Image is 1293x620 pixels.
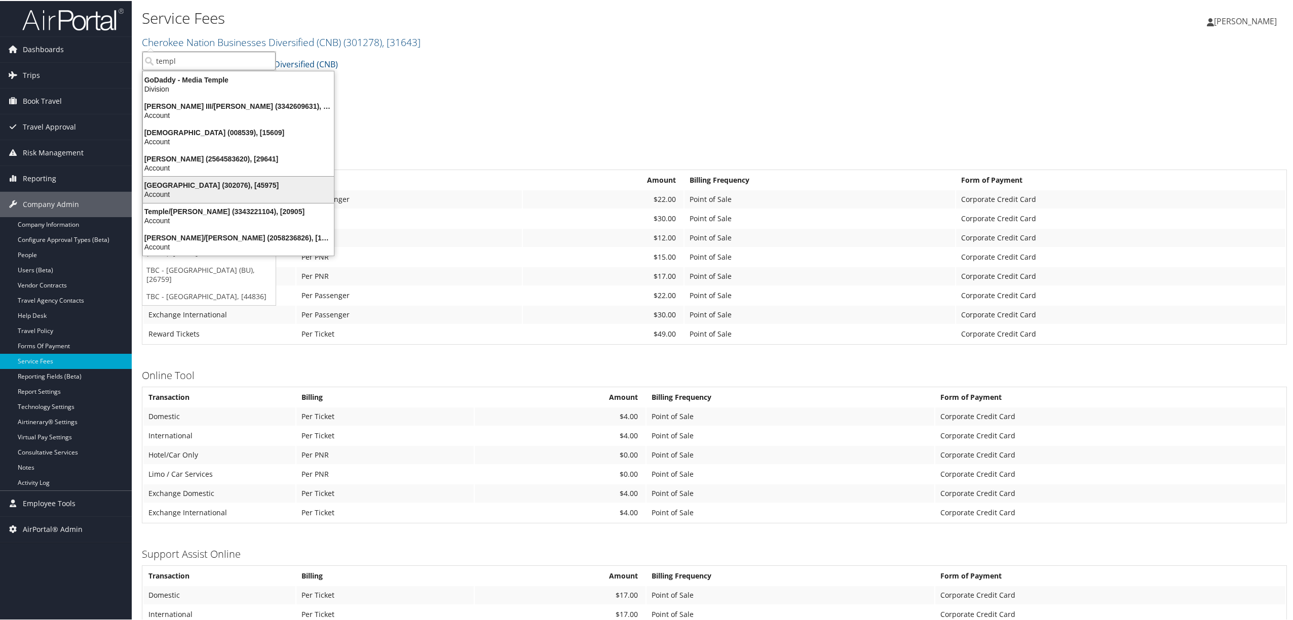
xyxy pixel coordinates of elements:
td: Point of Sale [646,503,934,521]
span: Employee Tools [23,490,75,515]
td: Per Passenger [296,305,522,323]
th: Amount [523,170,683,188]
span: ( 301278 ) [344,34,382,48]
td: Corporate Credit Card [935,464,1285,482]
td: Point of Sale [646,464,934,482]
h3: Online Tool [142,367,1287,382]
td: Domestic [143,585,295,603]
span: Company Admin [23,191,79,216]
div: Division [137,84,340,93]
div: Temple/[PERSON_NAME] (3343221104), [20905] [137,206,340,215]
td: Limo / Car Services [143,464,295,482]
td: Per Ticket [296,209,522,227]
a: TBC - [GEOGRAPHIC_DATA] (BU), [26759] [142,261,276,287]
td: Per PNR [296,266,522,284]
div: [DEMOGRAPHIC_DATA] (008539), [15609] [137,127,340,136]
th: Amount [475,387,645,405]
td: Per Passenger [296,285,522,304]
span: AirPortal® Admin [23,516,83,541]
td: Corporate Credit Card [956,247,1285,265]
td: Corporate Credit Card [935,483,1285,502]
td: Point of Sale [684,209,955,227]
td: Exchange Domestic [143,483,295,502]
td: Corporate Credit Card [935,426,1285,444]
th: Form of Payment [935,566,1285,584]
span: Dashboards [23,36,64,61]
td: $15.00 [523,247,683,265]
div: Account [137,136,340,145]
th: Billing Frequency [684,170,955,188]
td: Corporate Credit Card [956,189,1285,208]
td: Per Ticket [296,503,474,521]
td: Point of Sale [684,285,955,304]
span: , [ 31643 ] [382,34,421,48]
td: $22.00 [523,189,683,208]
td: $4.00 [475,483,645,502]
td: Exchange International [143,305,295,323]
td: Corporate Credit Card [956,266,1285,284]
td: Per PNR [296,247,522,265]
div: Account [137,189,340,198]
td: Corporate Credit Card [935,585,1285,603]
h1: Service Fees [142,7,905,28]
td: $30.00 [523,305,683,323]
th: Form of Payment [956,170,1285,188]
td: $0.00 [475,464,645,482]
th: Billing [296,170,522,188]
td: Corporate Credit Card [956,209,1285,227]
td: $30.00 [523,209,683,227]
th: Transaction [143,566,295,584]
span: Book Travel [23,88,62,113]
td: Per PNR [296,228,522,246]
td: Point of Sale [684,247,955,265]
td: Per Ticket [296,426,474,444]
th: Amount [475,566,645,584]
div: Account [137,110,340,119]
td: Reward Tickets [143,324,295,342]
div: [PERSON_NAME] (2564583620), [29641] [137,153,340,162]
td: $4.00 [475,426,645,444]
th: Billing [296,387,474,405]
span: Risk Management [23,139,84,164]
div: [PERSON_NAME]/[PERSON_NAME] (2058236826), [18961] [137,232,340,241]
div: [PERSON_NAME] III/[PERSON_NAME] (3342609631), [24615] [137,101,340,110]
td: Point of Sale [646,585,934,603]
td: Per Ticket [296,324,522,342]
td: Point of Sale [684,266,955,284]
th: Billing Frequency [646,566,934,584]
div: Account [137,241,340,251]
td: Point of Sale [646,406,934,425]
th: Transaction [143,387,295,405]
td: Per PNR [296,445,474,463]
td: $17.00 [523,266,683,284]
h3: Support Assist Online [142,546,1287,560]
span: Reporting [23,165,56,190]
a: [PERSON_NAME] [1207,5,1287,35]
td: Point of Sale [646,483,934,502]
td: Corporate Credit Card [956,228,1285,246]
td: Corporate Credit Card [935,406,1285,425]
td: Point of Sale [684,324,955,342]
th: Billing Frequency [646,387,934,405]
div: GoDaddy - Media Temple [137,74,340,84]
div: Account [137,215,340,224]
a: Cherokee Nation Businesses Diversified (CNB) [142,34,421,48]
td: Exchange International [143,503,295,521]
td: Per Ticket [296,406,474,425]
td: Point of Sale [684,305,955,323]
a: TBC - [GEOGRAPHIC_DATA], [44836] [142,287,276,304]
td: Hotel/Car Only [143,445,295,463]
td: Point of Sale [684,189,955,208]
td: Corporate Credit Card [935,503,1285,521]
div: Account [137,162,340,172]
th: Billing [296,566,474,584]
td: $4.00 [475,503,645,521]
img: airportal-logo.png [22,7,124,30]
div: [GEOGRAPHIC_DATA] (302076), [45975] [137,180,340,189]
td: Point of Sale [646,426,934,444]
input: Search Accounts [142,51,276,69]
td: Corporate Credit Card [956,324,1285,342]
td: Corporate Credit Card [935,445,1285,463]
td: Corporate Credit Card [956,285,1285,304]
td: $22.00 [523,285,683,304]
